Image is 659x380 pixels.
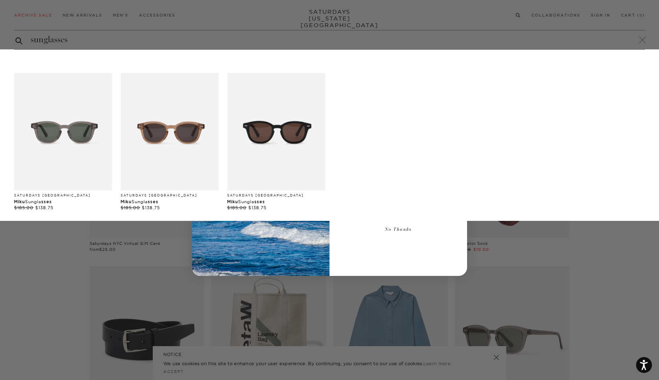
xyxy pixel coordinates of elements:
div: Saturdays [GEOGRAPHIC_DATA] [14,193,112,198]
b: Sungla [132,199,148,204]
b: Sungla [25,199,41,204]
span: $138.75 [248,205,266,210]
button: No Thanks [339,223,458,237]
li: Products: Miku Sunglasses [116,73,223,211]
div: Miku sses [121,199,219,205]
img: 2363_200x.jpg [121,73,219,191]
div: Miku sses [227,199,325,205]
b: Sungla [238,199,254,204]
img: 2383_200x.jpg [227,73,325,191]
div: Miku sses [14,199,112,205]
div: Saturdays [GEOGRAPHIC_DATA] [227,193,325,198]
span: $138.75 [35,205,53,210]
li: Products [14,73,645,211]
li: Products: Miku Sunglasses [10,73,116,211]
li: Products: Miku Sunglasses [223,73,329,211]
s: $185.00 [227,205,247,210]
s: $185.00 [121,205,140,210]
s: $185.00 [14,205,34,210]
span: $138.75 [142,205,160,210]
img: 2380_200x.jpg [14,73,112,191]
div: Saturdays [GEOGRAPHIC_DATA] [121,193,219,198]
